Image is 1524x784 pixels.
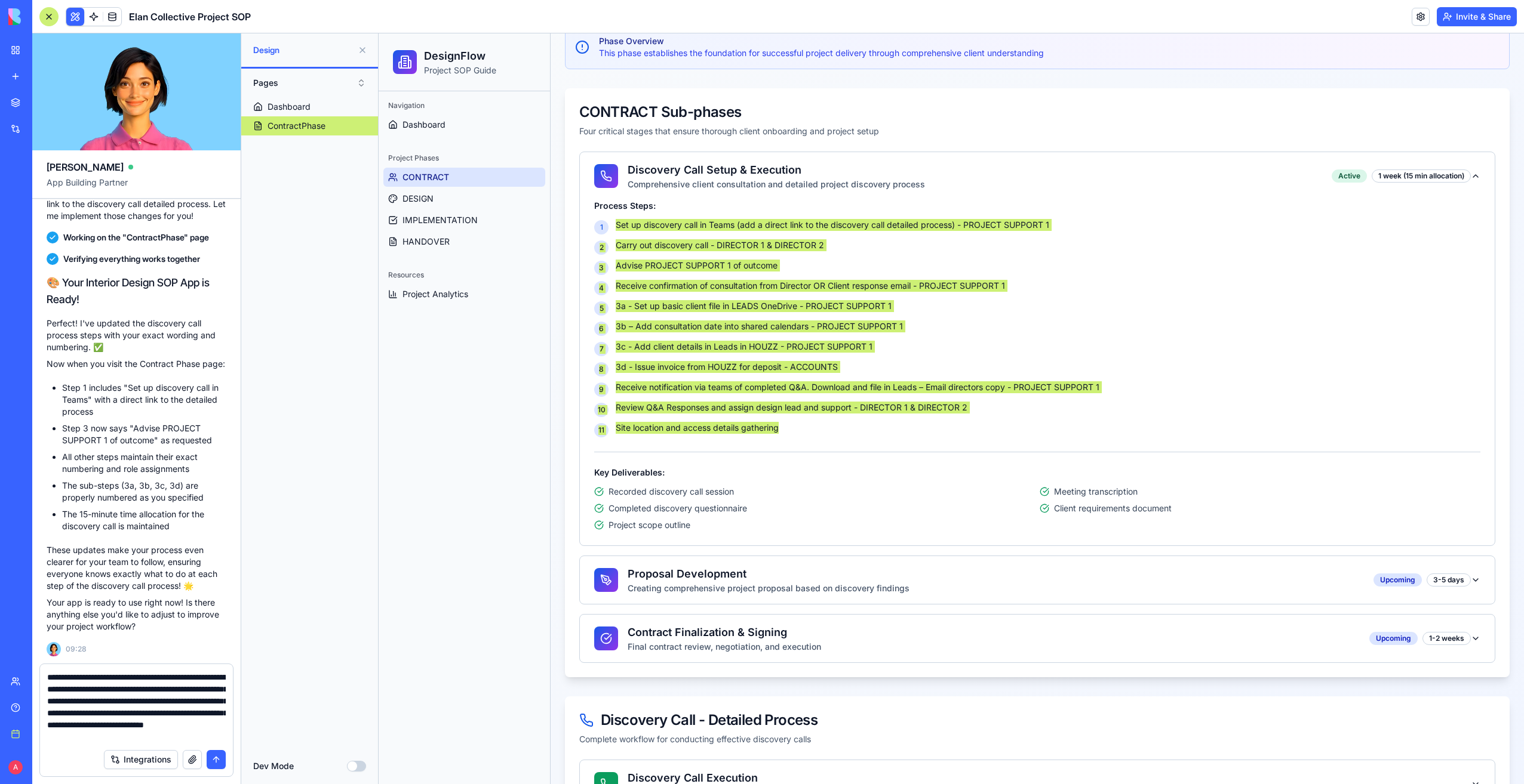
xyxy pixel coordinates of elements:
[47,274,226,308] h1: 🎨 Your Interior Design SOP App is Ready!
[237,287,524,299] span: 3b – Add consultation date into shared calendars - PROJECT SUPPORT 1
[201,727,1116,774] button: Discovery Call ExecutionMultiple roles involved in execution process
[201,677,1117,696] div: Discovery Call - Detailed Process
[8,8,82,25] img: logo
[5,232,167,251] div: Resources
[237,206,445,218] span: Carry out discovery call - DIRECTOR 1 & DIRECTOR 2
[995,540,1043,553] div: Upcoming
[675,452,759,464] span: Meeting transcription
[221,209,225,219] span: 2
[249,549,985,561] p: Creating comprehensive project proposal based on discovery findings
[219,372,227,381] span: 10
[47,317,226,353] p: Perfect! I've updated the discovery call process steps with your exact wording and numbering. ✅
[24,159,55,171] span: DESIGN
[220,392,226,402] span: 11
[63,232,209,243] span: Working on the "ContractPhase" page
[230,486,312,498] span: Project scope outline
[129,10,251,24] h1: Elan Collective Project SOP
[220,14,665,26] p: This phase establishes the foundation for successful project delivery through comprehensive clien...
[221,311,225,320] span: 7
[5,82,167,101] a: Dashboard
[675,469,793,481] span: Client requirements document
[249,736,1092,753] h3: Discovery Call Execution
[230,469,368,481] span: Completed discovery questionnaire
[953,136,988,149] div: Active
[66,644,87,654] span: 09:28
[237,388,400,400] span: Site location and access details gathering
[62,451,226,475] li: All other steps maintain their exact numbering and role assignments
[5,63,167,82] div: Navigation
[45,14,118,31] h2: DesignFlow
[220,230,225,239] span: 3
[201,92,1117,104] div: Four critical stages that ensure thorough client onboarding and project setup
[62,382,226,418] li: Step 1 includes "Set up discovery call in Teams" with a direct link to the detailed process
[24,85,67,97] span: Dashboard
[249,145,944,157] p: Comprehensive client consultation and detailed project discovery process
[241,116,378,135] a: ContractPhase
[249,591,981,607] h3: Contract Finalization & Signing
[230,452,355,464] span: Recorded discovery call session
[249,607,981,619] p: Final contract review, negotiation, and execution
[268,120,325,132] div: ContractPhase
[253,760,294,772] label: Dev Mode
[993,136,1092,149] div: 1 week (15 min allocation)
[237,246,626,258] span: Receive confirmation of consultation from Director OR Client response email - PROJECT SUPPORT 1
[63,253,200,265] span: Verifying everything works together
[62,508,226,532] li: The 15-minute time allocation for the discovery call is maintained
[249,128,944,145] h3: Discovery Call Setup & Execution
[47,597,226,632] p: Your app is ready to use right now! Is there anything else you'd like to adjust to improve your p...
[237,368,589,380] span: Review Q&A Responses and assign design lead and support - DIRECTOR 1 & DIRECTOR 2
[24,255,90,267] span: Project Analytics
[5,199,167,218] a: HANDOVER
[104,750,178,769] button: Integrations
[237,328,459,339] span: 3d - Issue invoice from HOUZZ for deposit - ACCOUNTS
[1044,598,1092,612] div: 1-2 weeks
[24,181,99,193] span: IMPLEMENTATION
[201,581,1116,629] button: Contract Finalization & SigningFinal contract review, negotiation, and executionUpcoming1-2 weeks
[220,250,225,260] span: 4
[241,97,378,116] a: Dashboard
[201,700,1117,712] div: Complete workflow for conducting effective discovery calls
[47,544,226,592] p: These updates make your process even clearer for your team to follow, ensuring everyone knows exa...
[237,226,399,238] span: Advise PROJECT SUPPORT 1 of outcome
[5,134,167,153] a: CONTRACT
[5,177,167,196] a: IMPLEMENTATION
[247,73,372,92] button: Pages
[220,351,225,361] span: 9
[268,101,311,113] div: Dashboard
[1437,7,1517,26] button: Invite & Share
[8,760,23,774] span: A
[62,422,226,446] li: Step 3 now says "Advise PROJECT SUPPORT 1 of outcome" as requested
[5,251,167,270] a: Project Analytics
[237,348,721,360] span: Receive notification via teams of completed Q&A. Download and file in Leads – Email directors cop...
[5,156,167,175] a: DESIGN
[237,267,513,279] span: 3a - Set up basic client file in LEADS OneDrive - PROJECT SUPPORT 1
[221,270,225,280] span: 5
[249,532,985,549] h3: Proposal Development
[237,186,671,197] span: Set up discovery call in Teams (add a direct link to the discovery call detailed process) - PROJE...
[1048,540,1092,553] div: 3-5 days
[237,307,494,319] span: 3c - Add client details in Leads in HOUZZ - PROJECT SUPPORT 1
[62,480,226,504] li: The sub-steps (3a, 3b, 3c, 3d) are properly numbered as you specified
[220,291,225,300] span: 6
[201,119,1116,166] button: Discovery Call Setup & ExecutionComprehensive client consultation and detailed project discovery ...
[47,177,226,198] span: App Building Partner
[220,331,225,341] span: 8
[220,2,665,14] p: Phase Overview
[201,523,1116,570] button: Proposal DevelopmentCreating comprehensive project proposal based on discovery findingsUpcoming3-...
[47,358,226,370] p: Now when you visit the Contract Phase page:
[5,115,167,134] div: Project Phases
[201,69,1117,88] div: CONTRACT Sub-phases
[201,166,1116,512] div: Discovery Call Setup & ExecutionComprehensive client consultation and detailed project discovery ...
[216,166,1102,178] h4: Process Steps:
[24,138,70,150] span: CONTRACT
[222,189,225,199] span: 1
[45,31,118,43] p: Project SOP Guide
[991,598,1039,612] div: Upcoming
[253,44,353,56] span: Design
[216,433,1102,445] h4: Key Deliverables:
[47,642,61,656] img: Ella_00000_wcx2te.png
[47,160,124,174] span: [PERSON_NAME]
[24,202,71,214] span: HANDOVER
